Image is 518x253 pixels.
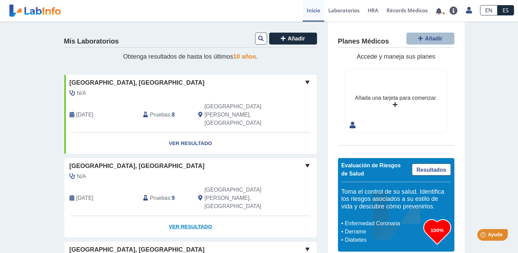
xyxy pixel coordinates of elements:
b: 9 [172,195,175,201]
span: Añadir [288,36,305,41]
h4: Planes Médicos [338,37,389,46]
span: Evaluación de Riesgos de Salud [341,162,401,177]
iframe: Help widget launcher [457,226,510,245]
span: HRA [368,7,378,14]
span: 2025-08-09 [76,194,93,202]
span: [GEOGRAPHIC_DATA], [GEOGRAPHIC_DATA] [70,161,205,171]
li: Diabetes [343,236,424,244]
button: Añadir [406,33,454,45]
span: 2025-06-20 [76,111,93,119]
h5: Toma el control de su salud. Identifica los riesgos asociados a su estilo de vida y descubre cómo... [341,188,451,210]
span: Añadir [425,36,442,41]
span: N/A [77,172,86,181]
div: Añada una tarjeta para comenzar. [355,94,437,102]
a: Ver Resultado [64,133,317,154]
b: 8 [172,112,175,118]
button: Añadir [269,33,317,45]
a: Ver Resultado [64,216,317,238]
span: San Juan, PR [204,186,280,210]
h4: Mis Laboratorios [64,37,119,46]
span: Pruebas [150,111,170,119]
span: San Juan, PR [204,103,280,127]
span: Accede y maneja sus planes [357,53,435,60]
a: ES [497,5,514,15]
div: : [138,103,193,127]
div: : [138,186,193,210]
span: Pruebas [150,194,170,202]
li: Enfermedad Coronaria [343,219,424,228]
span: 10 años [233,53,256,60]
a: Resultados [412,164,451,176]
span: [GEOGRAPHIC_DATA], [GEOGRAPHIC_DATA] [70,78,205,87]
li: Derrame [343,228,424,236]
a: EN [480,5,497,15]
h3: 100% [424,226,451,234]
span: N/A [77,89,86,97]
span: Obtenga resultados de hasta los últimos . [123,53,257,60]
